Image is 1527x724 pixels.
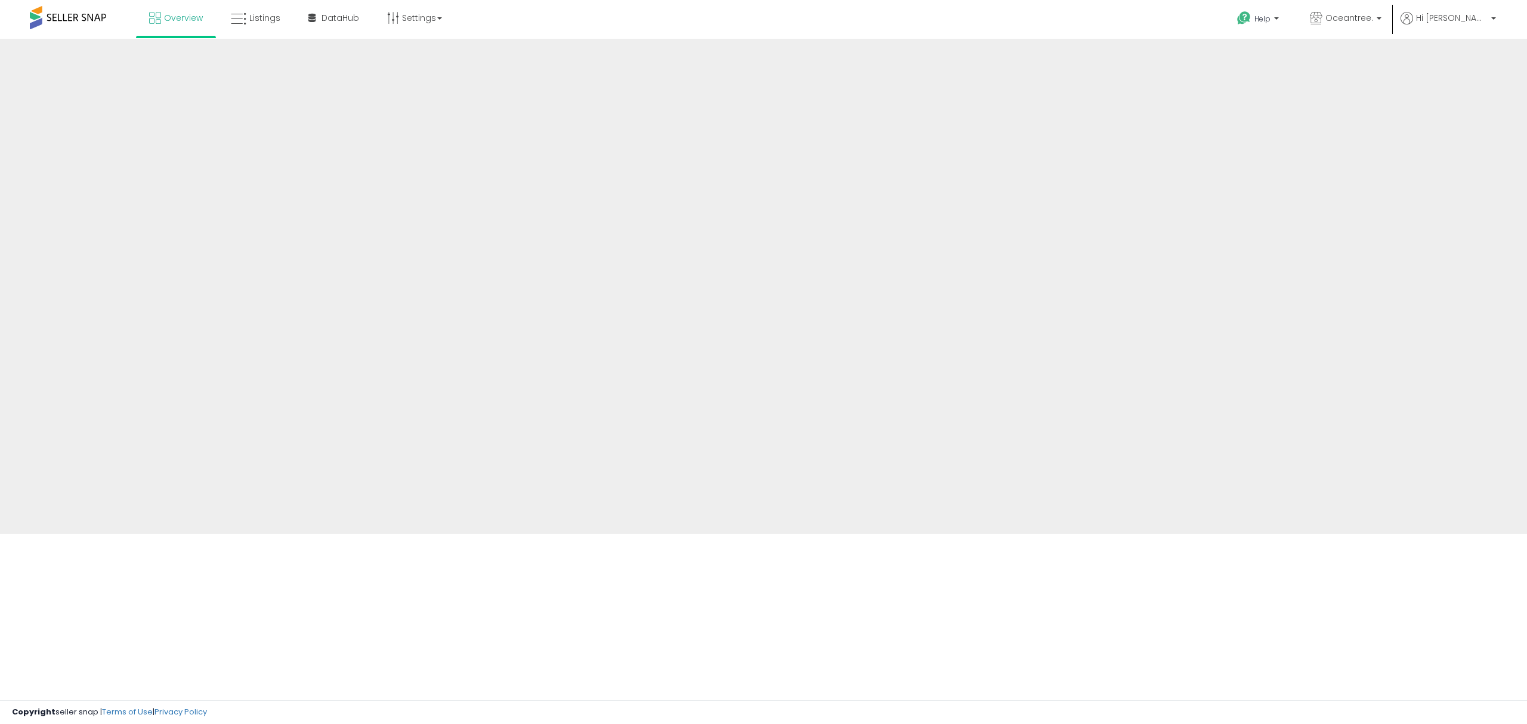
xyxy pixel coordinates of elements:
a: Hi [PERSON_NAME] [1401,12,1496,39]
span: Oceantree. [1325,12,1373,24]
span: Help [1254,14,1271,24]
span: Overview [164,12,203,24]
i: Get Help [1237,11,1251,26]
span: Hi [PERSON_NAME] [1416,12,1488,24]
a: Help [1228,2,1291,39]
span: Listings [249,12,280,24]
span: DataHub [322,12,359,24]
